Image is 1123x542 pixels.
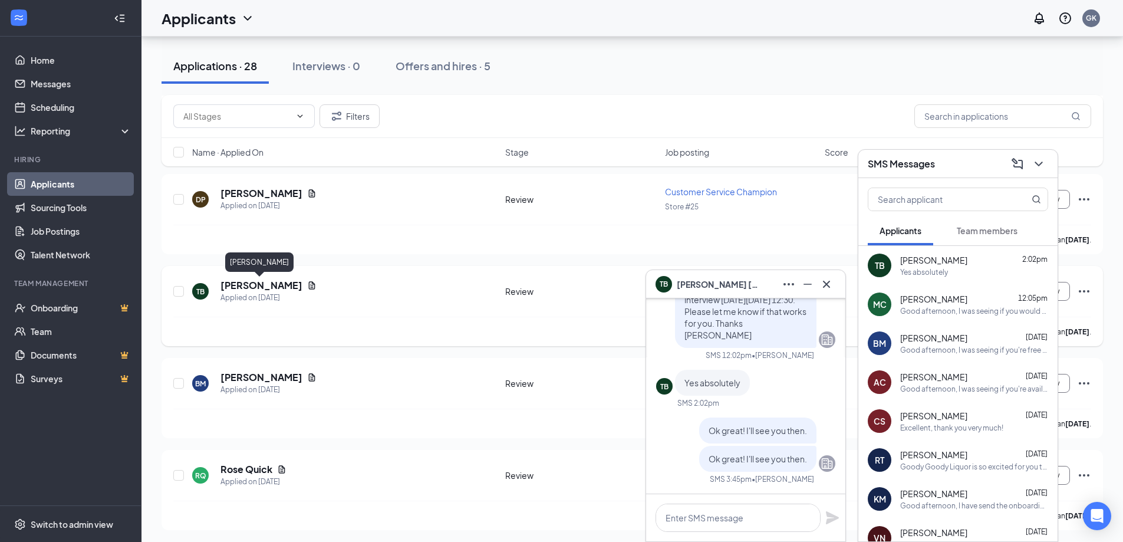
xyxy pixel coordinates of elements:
[1029,155,1048,173] button: ChevronDown
[505,377,658,389] div: Review
[505,193,658,205] div: Review
[396,58,490,73] div: Offers and hires · 5
[782,277,796,291] svg: Ellipses
[900,332,967,344] span: [PERSON_NAME]
[900,371,967,383] span: [PERSON_NAME]
[307,373,317,382] svg: Document
[220,187,302,200] h5: [PERSON_NAME]
[1071,111,1081,121] svg: MagnifyingGlass
[31,96,131,119] a: Scheduling
[665,202,699,211] span: Store #25
[900,267,948,277] div: Yes absolutely
[1026,410,1048,419] span: [DATE]
[710,474,752,484] div: SMS 3:45pm
[192,146,264,158] span: Name · Applied On
[752,474,814,484] span: • [PERSON_NAME]
[1022,255,1048,264] span: 2:02pm
[220,463,272,476] h5: Rose Quick
[14,278,129,288] div: Team Management
[195,471,206,481] div: RQ
[14,125,26,137] svg: Analysis
[665,186,777,197] span: Customer Service Champion
[900,488,967,500] span: [PERSON_NAME]
[820,456,834,471] svg: Company
[900,306,1048,316] div: Good afternoon, I was seeing if you would be available for an interview [DATE] 1:30. Please let m...
[31,296,131,320] a: OnboardingCrown
[195,379,206,389] div: BM
[817,275,836,294] button: Cross
[307,281,317,290] svg: Document
[196,195,206,205] div: DP
[14,518,26,530] svg: Settings
[31,243,131,267] a: Talent Network
[162,8,236,28] h1: Applicants
[1065,511,1089,520] b: [DATE]
[957,225,1017,236] span: Team members
[31,219,131,243] a: Job Postings
[1065,235,1089,244] b: [DATE]
[330,109,344,123] svg: Filter
[900,254,967,266] span: [PERSON_NAME]
[220,279,302,292] h5: [PERSON_NAME]
[677,278,759,291] span: [PERSON_NAME] [PERSON_NAME]
[798,275,817,294] button: Minimize
[505,285,658,297] div: Review
[1065,419,1089,428] b: [DATE]
[900,527,967,538] span: [PERSON_NAME]
[1086,13,1096,23] div: GK
[1032,195,1041,204] svg: MagnifyingGlass
[173,58,257,73] div: Applications · 28
[1077,468,1091,482] svg: Ellipses
[820,333,834,347] svg: Company
[220,292,317,304] div: Applied on [DATE]
[292,58,360,73] div: Interviews · 0
[196,287,205,297] div: TB
[868,157,935,170] h3: SMS Messages
[14,155,129,165] div: Hiring
[868,188,1008,211] input: Search applicant
[900,449,967,461] span: [PERSON_NAME]
[875,259,885,271] div: TB
[874,376,886,388] div: AC
[706,350,752,360] div: SMS 12:02pm
[31,320,131,343] a: Team
[1008,155,1027,173] button: ComposeMessage
[801,277,815,291] svg: Minimize
[220,200,317,212] div: Applied on [DATE]
[1077,284,1091,298] svg: Ellipses
[220,371,302,384] h5: [PERSON_NAME]
[277,465,286,474] svg: Document
[114,12,126,24] svg: Collapse
[900,293,967,305] span: [PERSON_NAME]
[900,410,967,422] span: [PERSON_NAME]
[1026,527,1048,536] span: [DATE]
[31,367,131,390] a: SurveysCrown
[825,511,839,525] button: Plane
[779,275,798,294] button: Ellipses
[320,104,380,128] button: Filter Filters
[874,415,885,427] div: CS
[1065,327,1089,336] b: [DATE]
[183,110,291,123] input: All Stages
[1026,449,1048,458] span: [DATE]
[660,382,668,392] div: TB
[31,343,131,367] a: DocumentsCrown
[900,462,1048,472] div: Goody Goody Liquor is so excited for you to join our team! Do you know anyone else who might be i...
[31,72,131,96] a: Messages
[1032,157,1046,171] svg: ChevronDown
[505,469,658,481] div: Review
[1010,157,1025,171] svg: ComposeMessage
[874,493,886,505] div: KM
[1083,502,1111,530] div: Open Intercom Messenger
[665,146,709,158] span: Job posting
[709,454,807,464] span: Ok great! I'll see you then.
[1032,11,1046,25] svg: Notifications
[900,345,1048,355] div: Good afternoon, I was seeing if you're free for an interview [DATE] 1:30. Please le me know if th...
[1077,192,1091,206] svg: Ellipses
[31,172,131,196] a: Applicants
[1026,488,1048,497] span: [DATE]
[880,225,921,236] span: Applicants
[13,12,25,24] svg: WorkstreamLogo
[709,425,807,436] span: Ok great! I'll see you then.
[225,252,294,272] div: [PERSON_NAME]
